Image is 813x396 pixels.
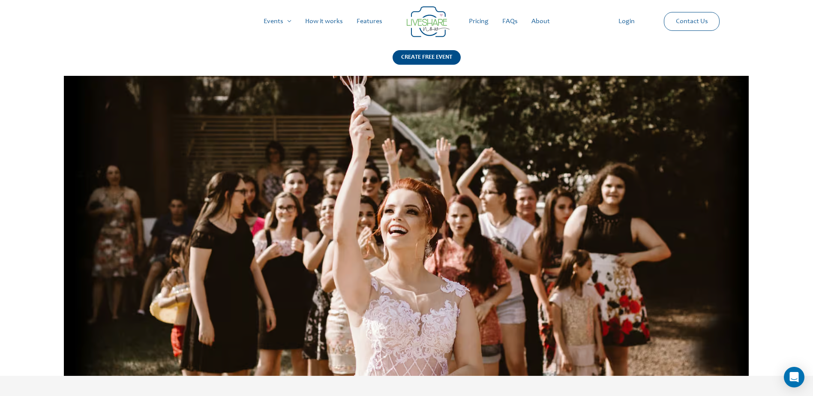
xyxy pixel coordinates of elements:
div: Open Intercom Messenger [784,367,804,387]
a: Events [257,8,298,35]
a: Pricing [462,8,495,35]
a: FAQs [495,8,525,35]
a: About [525,8,557,35]
a: How it works [298,8,350,35]
a: Features [350,8,389,35]
img: Liveshare [64,75,749,376]
img: LiveShare logo - Capture & Share Event Memories [407,6,450,37]
a: Login [612,8,642,35]
a: CREATE FREE EVENT [393,50,461,75]
nav: Site Navigation [15,8,798,35]
a: Contact Us [669,12,715,30]
div: CREATE FREE EVENT [393,50,461,65]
